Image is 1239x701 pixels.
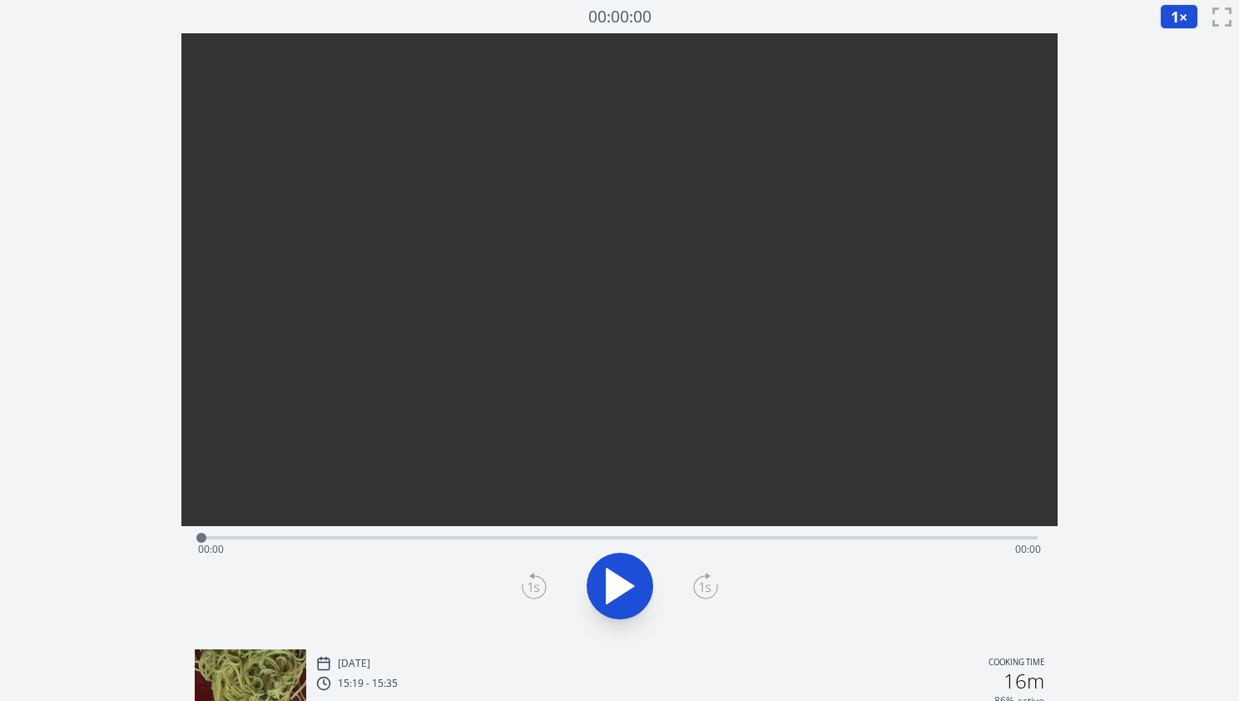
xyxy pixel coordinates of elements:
[989,656,1044,671] p: Cooking time
[588,5,652,29] a: 00:00:00
[1160,4,1198,29] button: 1×
[1004,671,1044,691] h2: 16m
[338,677,398,690] p: 15:19 - 15:35
[1171,7,1179,27] span: 1
[1015,542,1041,556] span: 00:00
[338,657,370,670] p: [DATE]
